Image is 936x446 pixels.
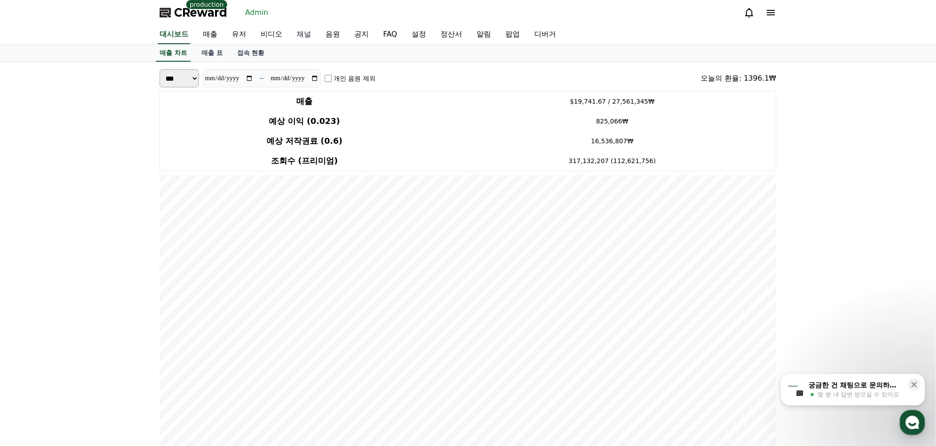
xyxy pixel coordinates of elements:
[449,151,776,171] td: 317,132,207 (112,621,756)
[158,25,190,44] a: 대시보드
[196,25,225,44] a: 매출
[60,286,116,308] a: 대화
[242,5,272,20] a: Admin
[160,5,227,20] a: CReward
[469,25,498,44] a: 알림
[347,25,376,44] a: 공지
[164,115,445,127] h4: 예상 이익 (0.023)
[164,95,445,108] h4: 매출
[156,45,191,62] a: 매출 차트
[28,299,34,306] span: 홈
[318,25,347,44] a: 음원
[225,25,253,44] a: 유저
[701,73,776,84] div: 오늘의 환율: 1396.1₩
[164,135,445,147] h4: 예상 저작권료 (0.6)
[230,45,272,62] a: 접속 현황
[449,111,776,131] td: 825,066₩
[376,25,404,44] a: FAQ
[334,74,376,83] label: 개인 음원 제외
[527,25,563,44] a: 디버거
[3,286,60,308] a: 홈
[253,25,289,44] a: 비디오
[289,25,318,44] a: 채널
[194,45,230,62] a: 매출 표
[174,5,227,20] span: CReward
[259,73,265,84] p: ~
[404,25,433,44] a: 설정
[433,25,469,44] a: 정산서
[164,155,445,167] h4: 조회수 (프리미엄)
[498,25,527,44] a: 팝업
[116,286,173,308] a: 설정
[449,131,776,151] td: 16,536,807₩
[139,299,150,306] span: 설정
[83,300,93,307] span: 대화
[449,91,776,112] td: $19,741.67 / 27,561,345₩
